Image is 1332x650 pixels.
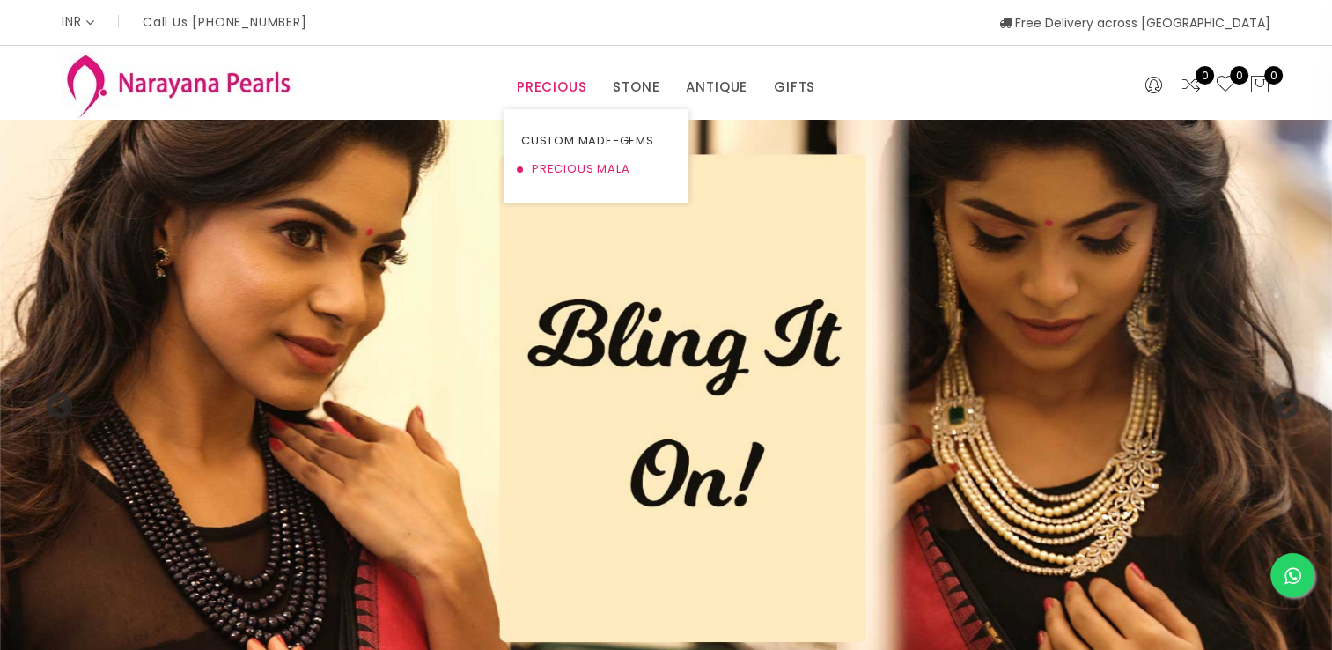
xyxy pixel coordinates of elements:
span: 0 [1230,66,1248,85]
a: PRECIOUS [517,74,586,100]
a: GIFTS [774,74,815,100]
span: 0 [1196,66,1214,85]
p: Call Us [PHONE_NUMBER] [143,16,307,28]
a: PRECIOUS MALA [521,155,671,183]
a: 0 [1215,74,1236,97]
a: 0 [1181,74,1202,97]
span: Free Delivery across [GEOGRAPHIC_DATA] [999,14,1270,32]
a: STONE [613,74,659,100]
a: CUSTOM MADE-GEMS [521,127,671,155]
button: Next [1270,392,1288,410]
button: Previous [44,392,62,410]
button: 0 [1249,74,1270,97]
span: 0 [1264,66,1283,85]
a: ANTIQUE [686,74,747,100]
